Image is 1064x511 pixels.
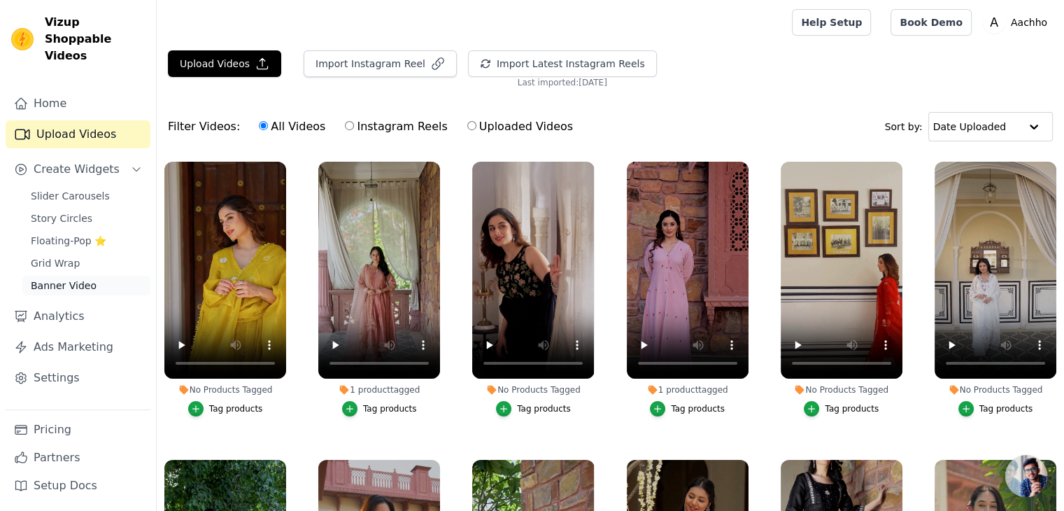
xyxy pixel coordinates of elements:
[363,403,417,414] div: Tag products
[468,50,657,77] button: Import Latest Instagram Reels
[518,77,607,88] span: Last imported: [DATE]
[188,401,263,416] button: Tag products
[990,15,998,29] text: A
[467,118,574,136] label: Uploaded Videos
[825,403,879,414] div: Tag products
[209,403,263,414] div: Tag products
[6,416,150,444] a: Pricing
[22,231,150,251] a: Floating-Pop ⭐
[6,364,150,392] a: Settings
[6,120,150,148] a: Upload Videos
[164,384,286,395] div: No Products Tagged
[22,209,150,228] a: Story Circles
[6,90,150,118] a: Home
[792,9,871,36] a: Help Setup
[517,403,571,414] div: Tag products
[304,50,457,77] button: Import Instagram Reel
[6,333,150,361] a: Ads Marketing
[804,401,879,416] button: Tag products
[259,121,268,130] input: All Videos
[318,384,440,395] div: 1 product tagged
[627,384,749,395] div: 1 product tagged
[6,444,150,472] a: Partners
[935,384,1056,395] div: No Products Tagged
[168,111,581,143] div: Filter Videos:
[958,401,1033,416] button: Tag products
[31,279,97,293] span: Banner Video
[650,401,725,416] button: Tag products
[1005,10,1053,35] p: Aachho
[781,384,902,395] div: No Products Tagged
[31,211,92,225] span: Story Circles
[467,121,476,130] input: Uploaded Videos
[671,403,725,414] div: Tag products
[34,161,120,178] span: Create Widgets
[344,118,448,136] label: Instagram Reels
[891,9,971,36] a: Book Demo
[342,401,417,416] button: Tag products
[983,10,1053,35] button: A Aachho
[45,14,145,64] span: Vizup Shoppable Videos
[885,112,1054,141] div: Sort by:
[6,302,150,330] a: Analytics
[496,401,571,416] button: Tag products
[168,50,281,77] button: Upload Videos
[345,121,354,130] input: Instagram Reels
[979,403,1033,414] div: Tag products
[31,234,106,248] span: Floating-Pop ⭐
[31,189,110,203] span: Slider Carousels
[22,276,150,295] a: Banner Video
[22,253,150,273] a: Grid Wrap
[258,118,326,136] label: All Videos
[22,186,150,206] a: Slider Carousels
[11,28,34,50] img: Vizup
[472,384,594,395] div: No Products Tagged
[1005,455,1047,497] a: Open chat
[6,155,150,183] button: Create Widgets
[31,256,80,270] span: Grid Wrap
[6,472,150,500] a: Setup Docs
